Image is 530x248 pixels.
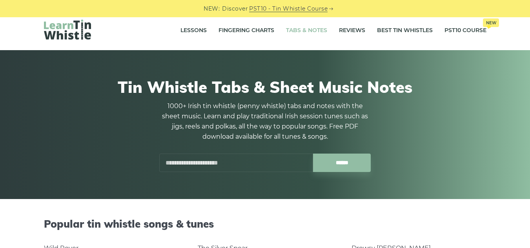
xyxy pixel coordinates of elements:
[222,4,248,13] span: Discover
[44,20,91,40] img: LearnTinWhistle.com
[339,21,365,40] a: Reviews
[219,21,274,40] a: Fingering Charts
[44,218,486,230] h2: Popular tin whistle songs & tunes
[483,18,499,27] span: New
[444,21,486,40] a: PST10 CourseNew
[180,21,207,40] a: Lessons
[44,78,486,96] h1: Tin Whistle Tabs & Sheet Music Notes
[377,21,433,40] a: Best Tin Whistles
[159,101,371,142] p: 1000+ Irish tin whistle (penny whistle) tabs and notes with the sheet music. Learn and play tradi...
[286,21,327,40] a: Tabs & Notes
[249,4,328,13] a: PST10 - Tin Whistle Course
[204,4,220,13] span: NEW:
